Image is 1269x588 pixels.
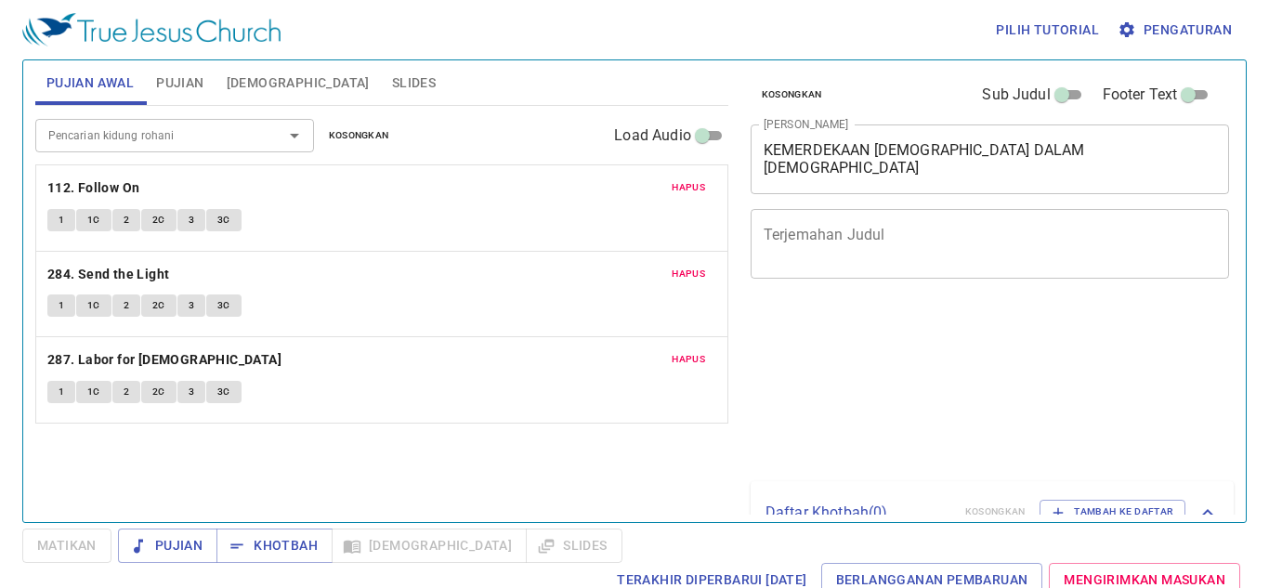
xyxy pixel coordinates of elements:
[672,351,705,368] span: Hapus
[124,212,129,229] span: 2
[765,502,950,524] p: Daftar Khotbah ( 0 )
[177,209,205,231] button: 3
[996,19,1099,42] span: Pilih tutorial
[156,72,203,95] span: Pujian
[1114,13,1239,47] button: Pengaturan
[124,384,129,400] span: 2
[189,212,194,229] span: 3
[87,297,100,314] span: 1C
[227,72,370,95] span: [DEMOGRAPHIC_DATA]
[762,86,822,103] span: Kosongkan
[133,534,203,557] span: Pujian
[206,209,242,231] button: 3C
[76,294,111,317] button: 1C
[189,297,194,314] span: 3
[118,529,217,563] button: Pujian
[47,176,140,200] b: 112. Follow On
[47,176,143,200] button: 112. Follow On
[47,209,75,231] button: 1
[22,13,281,46] img: True Jesus Church
[206,294,242,317] button: 3C
[59,297,64,314] span: 1
[59,384,64,400] span: 1
[672,179,705,196] span: Hapus
[281,123,307,149] button: Open
[152,384,165,400] span: 2C
[661,263,716,285] button: Hapus
[47,348,285,372] button: 287. Labor for [DEMOGRAPHIC_DATA]
[76,209,111,231] button: 1C
[76,381,111,403] button: 1C
[46,72,134,95] span: Pujian Awal
[112,209,140,231] button: 2
[751,481,1234,542] div: Daftar Khotbah(0)KosongkanTambah ke Daftar
[47,263,173,286] button: 284. Send the Light
[614,124,691,147] span: Load Audio
[231,534,318,557] span: Khotbah
[47,381,75,403] button: 1
[1103,84,1178,106] span: Footer Text
[59,212,64,229] span: 1
[982,84,1050,106] span: Sub Judul
[1121,19,1232,42] span: Pengaturan
[661,348,716,371] button: Hapus
[141,381,177,403] button: 2C
[661,176,716,199] button: Hapus
[141,209,177,231] button: 2C
[764,141,1217,176] textarea: KEMERDEKAAN [DEMOGRAPHIC_DATA] DALAM [DEMOGRAPHIC_DATA]
[47,294,75,317] button: 1
[141,294,177,317] button: 2C
[47,348,281,372] b: 287. Labor for [DEMOGRAPHIC_DATA]
[47,263,170,286] b: 284. Send the Light
[217,212,230,229] span: 3C
[318,124,400,147] button: Kosongkan
[1052,503,1173,520] span: Tambah ke Daftar
[112,381,140,403] button: 2
[743,298,1136,475] iframe: from-child
[1040,500,1185,524] button: Tambah ke Daftar
[329,127,389,144] span: Kosongkan
[392,72,436,95] span: Slides
[217,297,230,314] span: 3C
[177,381,205,403] button: 3
[751,84,833,106] button: Kosongkan
[177,294,205,317] button: 3
[216,529,333,563] button: Khotbah
[124,297,129,314] span: 2
[112,294,140,317] button: 2
[87,384,100,400] span: 1C
[206,381,242,403] button: 3C
[672,266,705,282] span: Hapus
[152,297,165,314] span: 2C
[152,212,165,229] span: 2C
[189,384,194,400] span: 3
[988,13,1106,47] button: Pilih tutorial
[217,384,230,400] span: 3C
[87,212,100,229] span: 1C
